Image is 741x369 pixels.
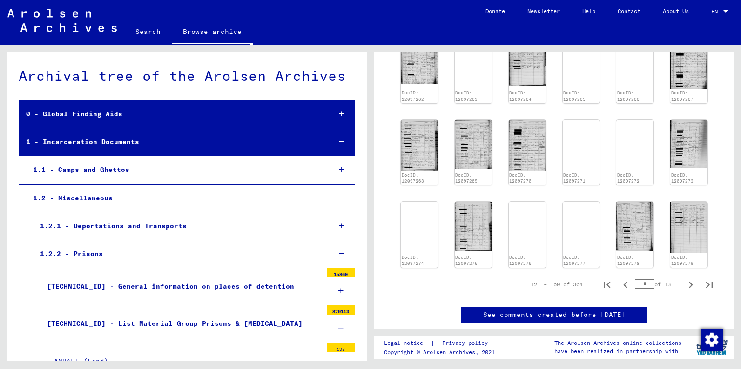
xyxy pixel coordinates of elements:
[598,275,616,294] button: First page
[671,172,694,184] a: DocID: 12097273
[509,120,546,171] img: 001.jpg
[435,338,499,348] a: Privacy policy
[617,172,640,184] a: DocID: 12097272
[384,348,499,356] p: Copyright © Arolsen Archives, 2021
[563,255,586,266] a: DocID: 12097277
[402,172,424,184] a: DocID: 12097268
[327,343,355,352] div: 197
[563,90,586,102] a: DocID: 12097265
[40,315,322,333] div: [TECHNICAL_ID] - List Material Group Prisons & [MEDICAL_DATA]
[19,66,355,86] div: Archival tree of the Arolsen Archives
[402,90,424,102] a: DocID: 12097262
[694,336,729,359] img: yv_logo.png
[402,255,424,266] a: DocID: 12097274
[172,20,253,45] a: Browse archive
[455,172,478,184] a: DocID: 12097269
[455,202,492,251] img: 001.jpg
[671,90,694,102] a: DocID: 12097267
[509,172,532,184] a: DocID: 12097270
[40,277,322,296] div: [TECHNICAL_ID] - General information on places of detention
[401,36,438,84] img: 001.jpg
[670,36,707,89] img: 001.jpg
[616,202,653,250] img: 001.jpg
[616,275,635,294] button: Previous page
[509,36,546,86] img: 001.jpg
[670,120,707,168] img: 001.jpg
[26,161,323,179] div: 1.1 - Camps and Ghettos
[563,172,586,184] a: DocID: 12097271
[701,329,723,351] img: Change consent
[617,90,640,102] a: DocID: 12097266
[554,347,681,356] p: have been realized in partnership with
[509,255,532,266] a: DocID: 12097276
[681,275,700,294] button: Next page
[401,120,438,171] img: 001.jpg
[483,310,626,320] a: See comments created before [DATE]
[33,217,323,235] div: 1.2.1 - Deportations and Transports
[327,305,355,315] div: 820113
[455,120,492,169] img: 001.jpg
[124,20,172,43] a: Search
[384,338,499,348] div: |
[635,280,681,289] div: of 13
[33,245,323,263] div: 1.2.2 - Prisons
[700,275,719,294] button: Last page
[455,255,478,266] a: DocID: 12097275
[670,202,707,253] img: 001.jpg
[26,189,323,207] div: 1.2 - Miscellaneous
[455,90,478,102] a: DocID: 12097263
[7,9,117,32] img: Arolsen_neg.svg
[384,338,431,348] a: Legal notice
[19,105,323,123] div: 0 - Global Finding Aids
[531,280,583,289] div: 121 – 150 of 364
[509,90,532,102] a: DocID: 12097264
[617,255,640,266] a: DocID: 12097278
[19,133,323,151] div: 1 - Incarceration Documents
[327,268,355,277] div: 15869
[671,255,694,266] a: DocID: 12097279
[554,339,681,347] p: The Arolsen Archives online collections
[711,8,721,15] span: EN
